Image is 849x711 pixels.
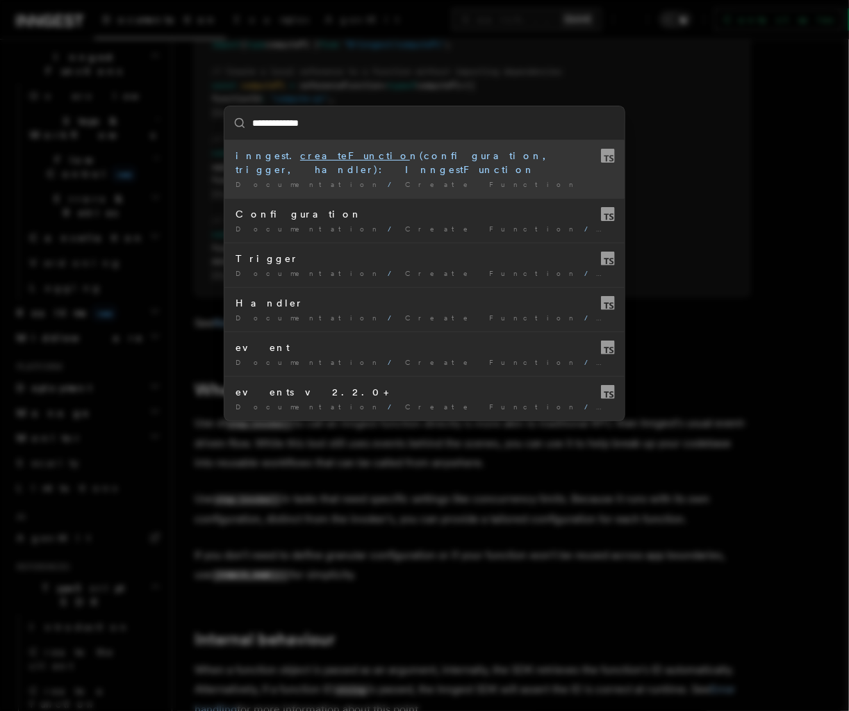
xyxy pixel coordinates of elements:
[300,150,410,161] mark: createFunctio
[388,180,399,188] span: /
[388,224,399,233] span: /
[388,269,399,277] span: /
[236,313,382,322] span: Documentation
[405,358,579,366] span: Create Function
[236,385,613,399] div: events v2.2.0+
[405,224,579,233] span: Create Function
[584,269,596,277] span: /
[236,180,382,188] span: Documentation
[388,358,399,366] span: /
[405,269,579,277] span: Create Function
[388,313,399,322] span: /
[584,358,596,366] span: /
[236,224,382,233] span: Documentation
[584,313,596,322] span: /
[236,207,613,221] div: Configuration
[236,269,382,277] span: Documentation
[236,149,613,177] div: inngest. n(configuration, trigger, handler): InngestFunction
[236,358,382,366] span: Documentation
[405,180,579,188] span: Create Function
[584,224,596,233] span: /
[405,313,579,322] span: Create Function
[405,402,579,411] span: Create Function
[236,296,613,310] div: Handler
[584,402,596,411] span: /
[236,402,382,411] span: Documentation
[236,341,613,354] div: event
[236,252,613,265] div: Trigger
[388,402,399,411] span: /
